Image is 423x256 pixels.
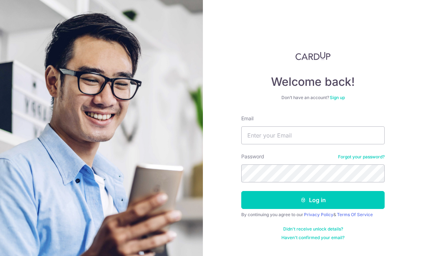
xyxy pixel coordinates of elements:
[241,95,385,101] div: Don’t have an account?
[338,154,385,160] a: Forgot your password?
[330,95,345,100] a: Sign up
[337,212,373,217] a: Terms Of Service
[283,226,343,232] a: Didn't receive unlock details?
[241,191,385,209] button: Log in
[241,115,253,122] label: Email
[304,212,333,217] a: Privacy Policy
[295,52,331,60] img: CardUp Logo
[281,235,344,241] a: Haven't confirmed your email?
[241,153,264,160] label: Password
[241,212,385,218] div: By continuing you agree to our &
[241,75,385,89] h4: Welcome back!
[241,126,385,144] input: Enter your Email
